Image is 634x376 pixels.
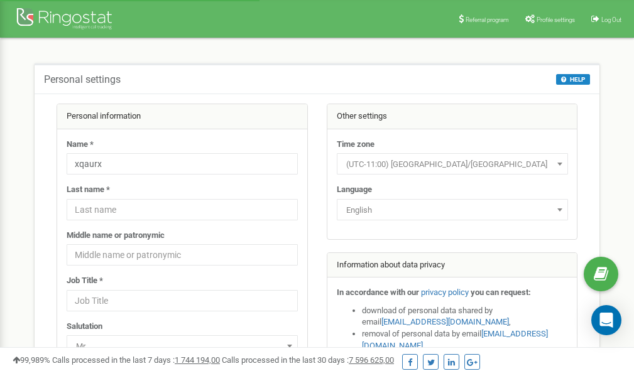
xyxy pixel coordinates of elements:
label: Time zone [337,139,374,151]
div: Other settings [327,104,577,129]
span: Mr. [71,338,293,355]
input: Last name [67,199,298,220]
div: Personal information [57,104,307,129]
label: Salutation [67,321,102,333]
input: Middle name or patronymic [67,244,298,266]
u: 7 596 625,00 [349,355,394,365]
label: Language [337,184,372,196]
div: Information about data privacy [327,253,577,278]
span: Mr. [67,335,298,357]
span: Calls processed in the last 7 days : [52,355,220,365]
li: download of personal data shared by email , [362,305,568,328]
span: English [341,201,564,219]
span: (UTC-11:00) Pacific/Midway [341,156,564,173]
span: Profile settings [537,16,575,23]
button: HELP [556,74,590,85]
label: Last name * [67,184,110,196]
h5: Personal settings [44,74,121,85]
input: Name [67,153,298,175]
label: Middle name or patronymic [67,230,165,242]
span: English [337,199,568,220]
input: Job Title [67,290,298,311]
label: Name * [67,139,94,151]
a: privacy policy [421,287,469,297]
span: 99,989% [13,355,50,365]
label: Job Title * [67,275,103,287]
strong: In accordance with our [337,287,419,297]
span: (UTC-11:00) Pacific/Midway [337,153,568,175]
li: removal of personal data by email , [362,328,568,352]
a: [EMAIL_ADDRESS][DOMAIN_NAME] [381,317,509,326]
span: Referral program [466,16,509,23]
span: Calls processed in the last 30 days : [222,355,394,365]
div: Open Intercom Messenger [591,305,621,335]
u: 1 744 194,00 [175,355,220,365]
span: Log Out [601,16,621,23]
strong: you can request: [471,287,531,297]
